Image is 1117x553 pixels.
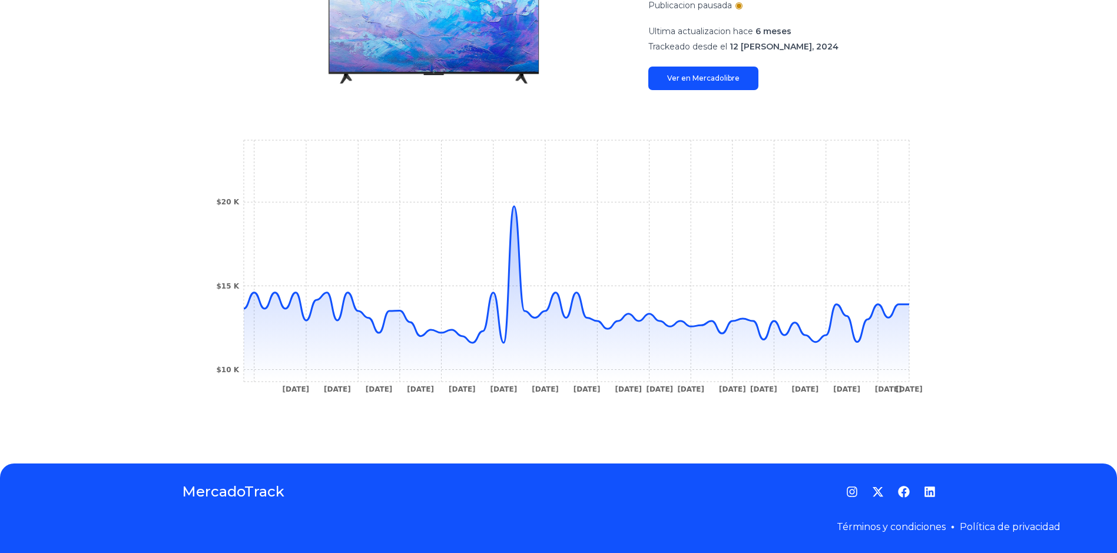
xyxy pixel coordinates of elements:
[282,385,309,393] tspan: [DATE]
[216,366,239,374] tspan: $10 K
[730,41,838,52] span: 12 [PERSON_NAME], 2024
[750,385,777,393] tspan: [DATE]
[896,385,923,393] tspan: [DATE]
[407,385,434,393] tspan: [DATE]
[573,385,600,393] tspan: [DATE]
[615,385,642,393] tspan: [DATE]
[532,385,559,393] tspan: [DATE]
[719,385,746,393] tspan: [DATE]
[646,385,673,393] tspan: [DATE]
[898,486,910,498] a: Facebook
[448,385,475,393] tspan: [DATE]
[960,521,1060,532] a: Política de privacidad
[648,67,758,90] a: Ver en Mercadolibre
[755,26,791,37] span: 6 meses
[216,282,239,290] tspan: $15 K
[924,486,936,498] a: LinkedIn
[846,486,858,498] a: Instagram
[182,482,284,501] a: MercadoTrack
[677,385,704,393] tspan: [DATE]
[490,385,517,393] tspan: [DATE]
[216,198,239,206] tspan: $20 K
[324,385,351,393] tspan: [DATE]
[874,385,901,393] tspan: [DATE]
[833,385,860,393] tspan: [DATE]
[648,26,753,37] span: Ultima actualizacion hace
[648,41,727,52] span: Trackeado desde el
[837,521,946,532] a: Términos y condiciones
[791,385,818,393] tspan: [DATE]
[365,385,392,393] tspan: [DATE]
[872,486,884,498] a: Twitter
